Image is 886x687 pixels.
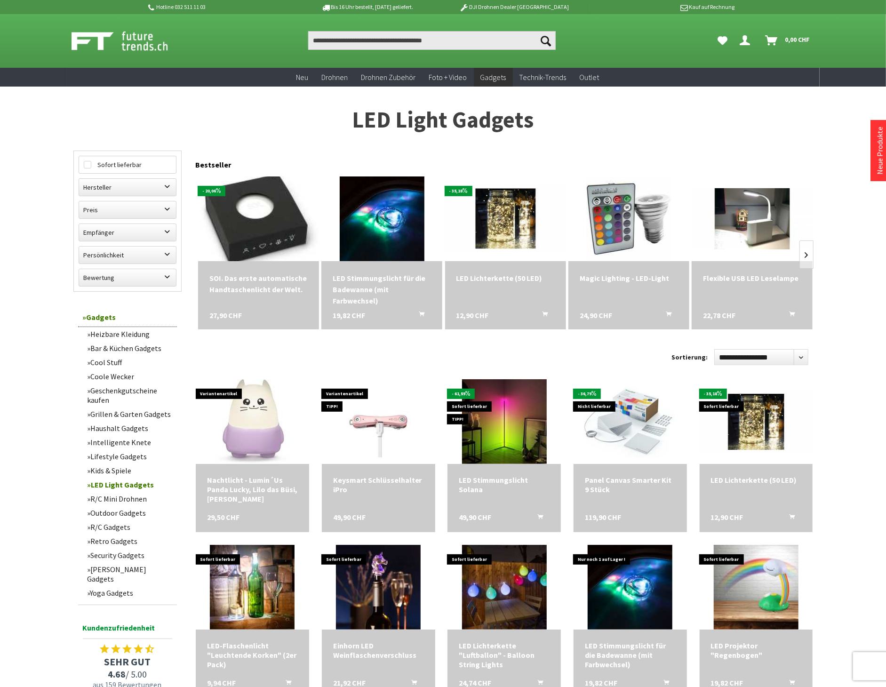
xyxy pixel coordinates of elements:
[711,641,802,660] div: LED Projektor "Regenbogen"
[333,641,424,660] div: Einhorn LED Weinflaschenverschluss
[361,72,416,82] span: Drohnen Zubehör
[459,475,550,494] a: LED Stimmungslicht Solana 49,90 CHF In den Warenkorb
[83,622,172,639] span: Kundenzufriedenheit
[736,31,758,50] a: Dein Konto
[459,641,550,669] div: LED Lichterkette "Luftballon" - Balloon String Lights
[336,545,421,630] img: Einhorn LED Weinflaschenverschluss
[83,383,177,407] a: Geschenkgutscheine kaufen
[79,201,176,218] label: Preis
[83,534,177,548] a: Retro Gadgets
[585,475,676,494] a: Panel Canvas Smarter Kit 9 Stück 119,90 CHF
[459,475,550,494] div: LED Stimmungslicht Solana
[179,160,337,278] img: SOI. Das erste automatische Handtaschenlicht der Welt.
[580,72,599,82] span: Outlet
[79,224,176,241] label: Empfänger
[210,545,295,630] img: LED-Flaschenlicht "Leuchtende Korken" (2er Pack)
[108,668,126,680] span: 4.68
[207,641,298,669] a: LED-Flaschenlicht "Leuchtende Korken" (2er Pack) 9,94 CHF In den Warenkorb
[423,68,474,87] a: Foto + Video
[83,506,177,520] a: Outdoor Gadgets
[703,272,801,284] a: Flexible USB LED Leselampe 22,78 CHF In den Warenkorb
[207,512,239,522] span: 29,50 CHF
[73,108,813,132] h1: LED Light Gadgets
[315,68,355,87] a: Drohnen
[875,127,885,175] a: Neue Produkte
[83,327,177,341] a: Heizbare Kleidung
[209,272,308,295] div: SOI. Das erste automatische Handtaschenlicht der Welt.
[207,475,298,503] a: Nachtlicht - Lumin´Us Panda Lucky, Lilo das Büsi, [PERSON_NAME] 29,50 CHF
[585,641,676,669] a: LED Stimmungslicht für die Badewanne (mit Farbwechsel) 19,82 CHF In den Warenkorb
[456,272,555,284] div: LED Lichterkette (50 LED)
[407,310,430,322] button: In den Warenkorb
[456,272,555,284] a: LED Lichterkette (50 LED) 12,90 CHF In den Warenkorb
[209,272,308,295] a: SOI. Das erste automatische Handtaschenlicht der Welt. 27,90 CHF
[83,562,177,586] a: [PERSON_NAME] Gadgets
[586,176,671,261] img: Magic Lighting - LED-Light
[700,390,813,454] img: LED Lichterkette (50 LED)
[778,310,800,322] button: In den Warenkorb
[79,156,176,173] label: Sofort lieferbar
[655,310,677,322] button: In den Warenkorb
[308,31,556,50] input: Produkt, Marke, Kategorie, EAN, Artikelnummer…
[294,1,440,13] p: Bis 16 Uhr bestellt, [DATE] geliefert.
[215,379,290,464] img: Nachtlicht - Lumin´Us Panda Lucky, Lilo das Büsi, Basil der Hase
[196,151,813,174] div: Bestseller
[322,386,435,458] img: Keysmart Schlüsselhalter iPro
[480,72,506,82] span: Gadgets
[440,1,587,13] p: DJI Drohnen Dealer [GEOGRAPHIC_DATA]
[72,29,189,53] img: Shop Futuretrends - zur Startseite wechseln
[580,310,612,321] span: 24,90 CHF
[462,545,547,630] img: LED Lichterkette "Luftballon" - Balloon String Lights
[703,310,735,321] span: 22,78 CHF
[711,475,802,485] div: LED Lichterkette (50 LED)
[78,668,177,680] span: / 5.00
[585,512,621,522] span: 119,90 CHF
[711,641,802,660] a: LED Projektor "Regenbogen" 19,82 CHF In den Warenkorb
[703,272,801,284] div: Flexible USB LED Leselampe
[333,641,424,660] a: Einhorn LED Weinflaschenverschluss 21,92 CHF In den Warenkorb
[79,179,176,196] label: Hersteller
[147,1,294,13] p: Hotline 032 511 11 03
[83,586,177,600] a: Yoga Gadgets
[83,421,177,435] a: Haushalt Gadgets
[79,247,176,264] label: Persönlichkeit
[333,272,431,306] div: LED Stimmungslicht für die Badewanne (mit Farbwechsel)
[333,475,424,494] div: Keysmart Schlüsselhalter iPro
[83,369,177,383] a: Coole Wecker
[83,548,177,562] a: Security Gadgets
[83,341,177,355] a: Bar & Küchen Gadgets
[513,68,573,87] a: Technik-Trends
[585,475,676,494] div: Panel Canvas Smarter Kit 9 Stück
[333,272,431,306] a: LED Stimmungslicht für die Badewanne (mit Farbwechsel) 19,82 CHF In den Warenkorb
[692,188,813,249] img: Flexible USB LED Leselampe
[296,72,309,82] span: Neu
[785,32,810,47] span: 0,00 CHF
[474,68,513,87] a: Gadgets
[714,545,798,630] img: LED Projektor "Regenbogen"
[83,478,177,492] a: LED Light Gadgets
[711,512,743,522] span: 12,90 CHF
[573,68,606,87] a: Outlet
[429,72,467,82] span: Foto + Video
[531,310,554,322] button: In den Warenkorb
[83,407,177,421] a: Grillen & Garten Gadgets
[209,310,242,321] span: 27,90 CHF
[526,512,549,525] button: In den Warenkorb
[333,310,365,321] span: 19,82 CHF
[83,435,177,449] a: Intelligente Knete
[340,176,424,261] img: LED Stimmungslicht für die Badewanne (mit Farbwechsel)
[79,269,176,286] label: Bewertung
[459,512,491,522] span: 49,90 CHF
[672,350,708,365] label: Sortierung:
[333,475,424,494] a: Keysmart Schlüsselhalter iPro 49,90 CHF
[778,512,800,525] button: In den Warenkorb
[207,475,298,503] div: Nachtlicht - Lumin´Us Panda Lucky, Lilo das Büsi, [PERSON_NAME]
[355,68,423,87] a: Drohnen Zubehör
[580,272,678,284] div: Magic Lighting - LED-Light
[580,272,678,284] a: Magic Lighting - LED-Light 24,90 CHF In den Warenkorb
[322,72,348,82] span: Drohnen
[83,449,177,463] a: Lifestyle Gadgets
[333,512,366,522] span: 49,90 CHF
[588,545,672,630] img: LED Stimmungslicht für die Badewanne (mit Farbwechsel)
